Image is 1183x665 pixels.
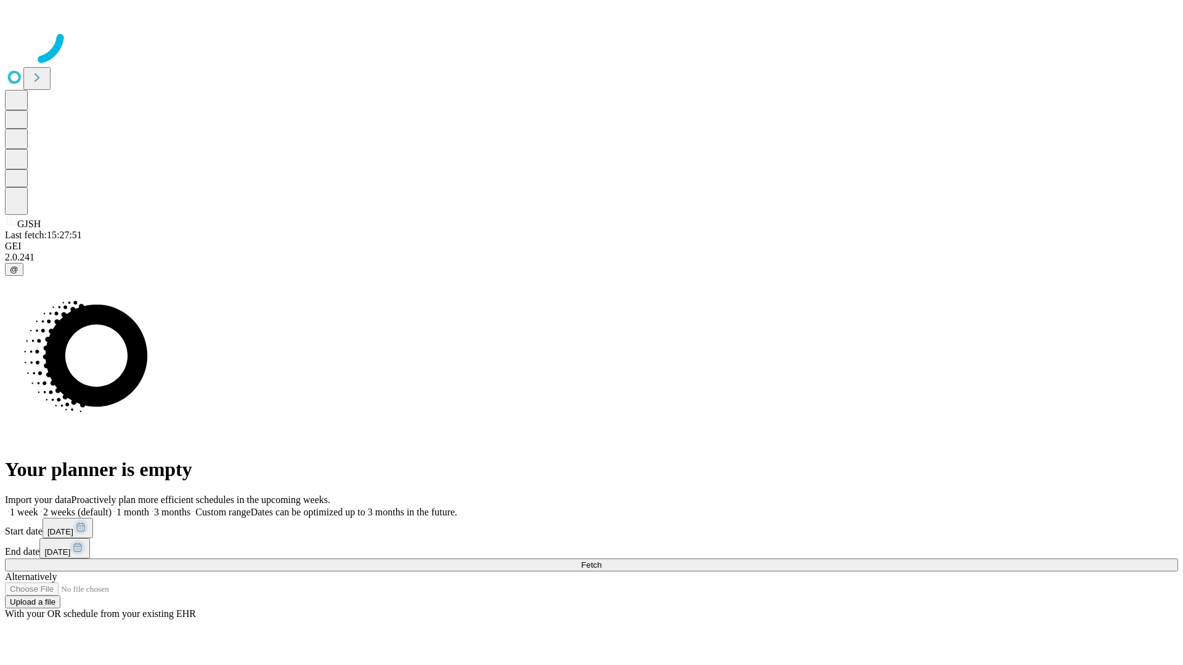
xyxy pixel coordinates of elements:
[581,560,601,570] span: Fetch
[5,571,57,582] span: Alternatively
[5,458,1178,481] h1: Your planner is empty
[10,265,18,274] span: @
[5,263,23,276] button: @
[5,230,82,240] span: Last fetch: 15:27:51
[5,558,1178,571] button: Fetch
[47,527,73,536] span: [DATE]
[154,507,190,517] span: 3 months
[5,494,71,505] span: Import your data
[5,538,1178,558] div: End date
[5,252,1178,263] div: 2.0.241
[39,538,90,558] button: [DATE]
[251,507,457,517] span: Dates can be optimized up to 3 months in the future.
[43,507,112,517] span: 2 weeks (default)
[10,507,38,517] span: 1 week
[71,494,330,505] span: Proactively plan more efficient schedules in the upcoming weeks.
[116,507,149,517] span: 1 month
[5,241,1178,252] div: GEI
[5,595,60,608] button: Upload a file
[5,518,1178,538] div: Start date
[195,507,250,517] span: Custom range
[17,219,41,229] span: GJSH
[43,518,93,538] button: [DATE]
[44,547,70,557] span: [DATE]
[5,608,196,619] span: With your OR schedule from your existing EHR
